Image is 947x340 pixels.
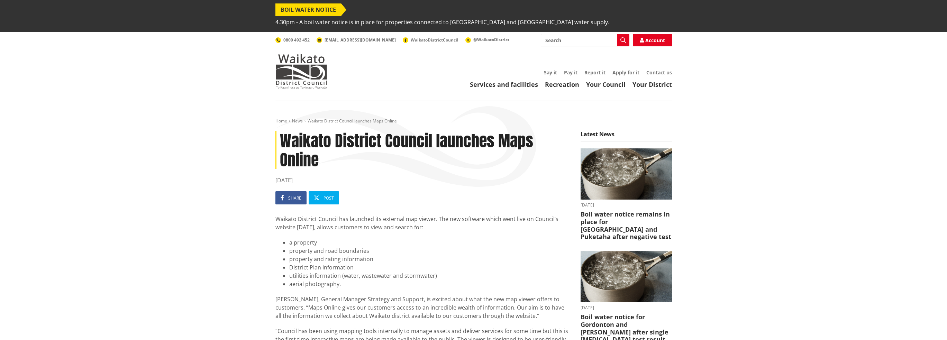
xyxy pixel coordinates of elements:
img: boil water notice [581,251,672,303]
h5: Latest News [581,131,672,141]
p: [PERSON_NAME], General Manager Strategy and Support, is excited about what the new map viewer off... [275,295,570,320]
a: [EMAIL_ADDRESS][DOMAIN_NAME] [317,37,396,43]
h3: Boil water notice remains in place for [GEOGRAPHIC_DATA] and Puketaha after negative test [581,211,672,240]
li: a property [289,238,570,247]
span: Waikato District Council launches Maps Online [308,118,397,124]
a: Home [275,118,287,124]
a: boil water notice gordonton puketaha [DATE] Boil water notice remains in place for [GEOGRAPHIC_DA... [581,148,672,241]
li: property and road boundaries [289,247,570,255]
a: @WaikatoDistrict [465,37,509,43]
span: 0800 492 452 [283,37,310,43]
a: 0800 492 452 [275,37,310,43]
h1: Waikato District Council launches Maps Online [275,131,570,169]
a: Services and facilities [470,80,538,89]
span: 4.30pm - A boil water notice is in place for properties connected to [GEOGRAPHIC_DATA] and [GEOGR... [275,16,609,28]
a: Account [633,34,672,46]
time: [DATE] [275,176,570,184]
span: Post [324,195,334,201]
span: BOIL WATER NOTICE [275,3,341,16]
a: News [292,118,303,124]
a: Post [309,191,339,204]
img: Waikato District Council - Te Kaunihera aa Takiwaa o Waikato [275,54,327,89]
a: Report it [584,69,605,76]
input: Search input [541,34,629,46]
a: Your Council [586,80,626,89]
a: Recreation [545,80,579,89]
a: WaikatoDistrictCouncil [403,37,458,43]
a: Contact us [646,69,672,76]
span: [EMAIL_ADDRESS][DOMAIN_NAME] [325,37,396,43]
a: Your District [632,80,672,89]
nav: breadcrumb [275,118,672,124]
a: Say it [544,69,557,76]
li: property and rating information [289,255,570,263]
span: WaikatoDistrictCouncil [411,37,458,43]
a: Apply for it [612,69,639,76]
a: Share [275,191,307,204]
a: Pay it [564,69,577,76]
span: Share [288,195,301,201]
li: utilities information (water, wastewater and stormwater) [289,272,570,280]
p: Waikato District Council has launched its external map viewer. The new software which went live o... [275,215,570,231]
li: aerial photography. [289,280,570,288]
time: [DATE] [581,203,672,207]
li: District Plan information [289,263,570,272]
time: [DATE] [581,306,672,310]
img: boil water notice [581,148,672,200]
span: @WaikatoDistrict [473,37,509,43]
